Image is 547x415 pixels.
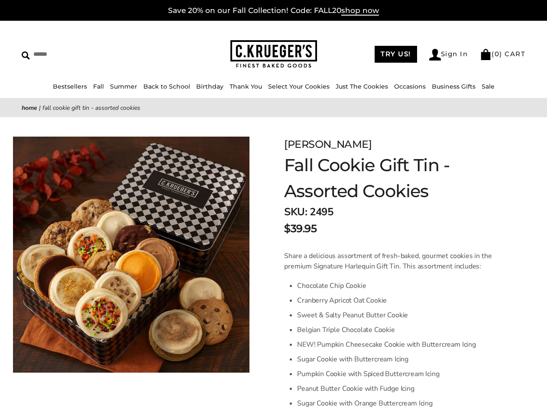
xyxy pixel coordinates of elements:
[93,83,104,90] a: Fall
[429,49,468,61] a: Sign In
[284,152,504,204] h1: Fall Cookie Gift Tin - Assorted Cookies
[39,104,41,112] span: |
[495,50,500,58] span: 0
[297,381,504,396] li: Peanut Butter Cookie with Fudge Icing
[42,104,140,112] span: Fall Cookie Gift Tin - Assorted Cookies
[22,104,37,112] a: Home
[284,137,504,152] div: [PERSON_NAME]
[297,293,504,308] li: Cranberry Apricot Oat Cookie
[284,251,504,271] p: Share a delicious assortment of fresh-baked, gourmet cookies in the premium Signature Harlequin G...
[297,367,504,381] li: Pumpkin Cookie with Spiced Buttercream Icing
[22,51,30,60] img: Search
[196,83,223,90] a: Birthday
[336,83,388,90] a: Just The Cookies
[432,83,476,90] a: Business Gifts
[297,308,504,322] li: Sweet & Salty Peanut Butter Cookie
[230,83,262,90] a: Thank You
[297,337,504,352] li: NEW! Pumpkin Cheesecake Cookie with Buttercream Icing
[480,49,492,60] img: Bag
[341,6,379,16] span: shop now
[143,83,190,90] a: Back to School
[22,48,137,61] input: Search
[230,40,317,68] img: C.KRUEGER'S
[480,50,525,58] a: (0) CART
[394,83,426,90] a: Occasions
[310,205,333,219] span: 2495
[297,352,504,367] li: Sugar Cookie with Buttercream Icing
[268,83,330,90] a: Select Your Cookies
[429,49,441,61] img: Account
[110,83,137,90] a: Summer
[297,396,504,411] li: Sugar Cookie with Orange Buttercream Icing
[482,83,495,90] a: Sale
[13,137,249,373] img: Fall Cookie Gift Tin - Assorted Cookies
[375,46,417,63] a: TRY US!
[22,103,525,113] nav: breadcrumbs
[53,83,87,90] a: Bestsellers
[297,278,504,293] li: Chocolate Chip Cookie
[297,322,504,337] li: Belgian Triple Chocolate Cookie
[284,205,307,219] strong: SKU:
[168,6,379,16] a: Save 20% on our Fall Collection! Code: FALL20shop now
[284,221,317,236] span: $39.95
